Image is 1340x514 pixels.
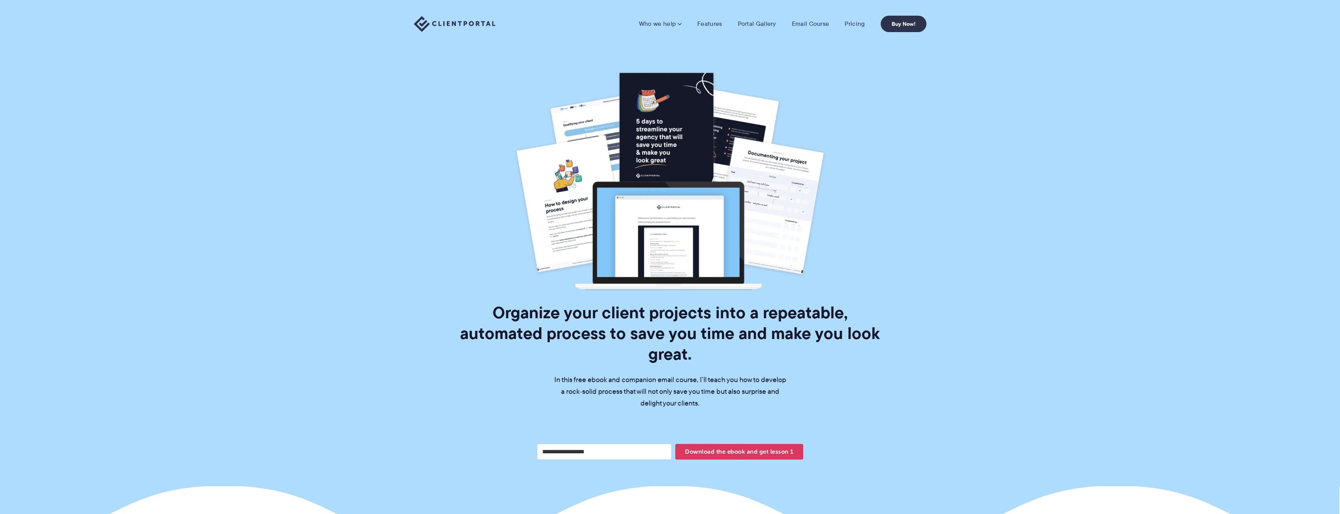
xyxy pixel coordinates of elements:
[738,20,776,28] a: Portal Gallery
[450,302,890,364] h1: Organize your client projects into a repeatable, automated process to save you time and make you ...
[537,444,672,460] input: Your email address
[845,20,865,28] a: Pricing
[881,16,926,32] a: Buy Now!
[553,374,788,409] p: In this free ebook and companion email course, I’ll teach you how to develop a rock-solid process...
[792,20,829,28] a: Email Course
[697,20,722,28] a: Features
[675,444,803,460] button: Download the ebook and get lesson 1
[639,20,682,28] a: Who we help
[675,445,803,458] span: Download the ebook and get lesson 1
